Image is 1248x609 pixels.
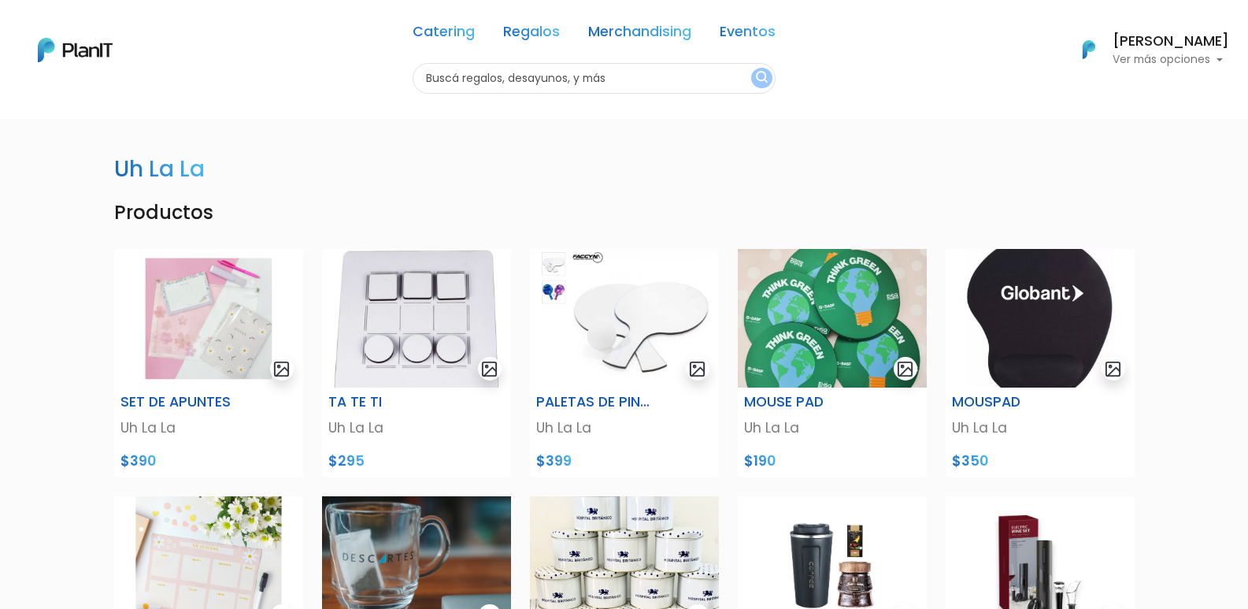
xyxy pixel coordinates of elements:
span: $350 [952,451,988,470]
p: Uh La La [744,418,920,438]
img: bf532362-df04-455b-84d1-3646c39ec855.jpg [114,249,303,388]
img: WhatsApp_Image_2023-10-03_at_10.43.21__2_.jpeg [946,249,1135,388]
h6: TA TE TI [328,394,446,410]
a: gallery-light MOUSE PAD Uh La La $190 [728,249,936,477]
img: gallery-light [272,360,291,378]
a: Catering [413,25,475,44]
a: Eventos [720,25,776,44]
a: gallery-light PALETAS DE PING PONG Uh La La $399 [520,249,728,477]
img: WhatsApp_Image_2023-05-22_at_09.03.46.jpeg [322,249,511,388]
h4: Productos [105,202,1144,225]
button: PlanIt Logo [PERSON_NAME] Ver más opciones [1062,29,1229,70]
img: WhatsApp_Image_2025-05-23_at_15.21.36.jpeg [738,249,927,388]
span: $190 [744,451,776,470]
h6: MOUSPAD [952,394,1069,410]
a: gallery-light TA TE TI Uh La La $295 [313,249,520,477]
h6: MOUSE PAD [744,394,861,410]
a: Merchandising [588,25,691,44]
p: Uh La La [120,418,297,438]
h6: PALETAS DE PING PONG [536,394,654,410]
img: gallery-light [480,360,498,378]
img: gallery-light [896,360,914,378]
p: Uh La La [536,418,713,438]
img: search_button-432b6d5273f82d61273b3651a40e1bd1b912527efae98b1b7a1b2c0702e16a8d.svg [756,71,768,86]
a: gallery-light SET DE APUNTES Uh La La $390 [105,249,313,477]
input: Buscá regalos, desayunos, y más [413,63,776,94]
span: $390 [120,451,156,470]
img: WhatsApp_Image_2023-05-22_at_09.02.24.jpeg [530,249,719,388]
h3: Uh La La [114,156,205,183]
img: PlanIt Logo [1072,32,1106,67]
img: gallery-light [1104,360,1122,378]
span: $295 [328,451,365,470]
img: PlanIt Logo [38,38,113,62]
h6: [PERSON_NAME] [1113,35,1229,49]
p: Uh La La [328,418,505,438]
img: gallery-light [688,360,706,378]
span: $399 [536,451,572,470]
a: gallery-light MOUSPAD Uh La La $350 [936,249,1144,477]
p: Uh La La [952,418,1128,438]
p: Ver más opciones [1113,54,1229,65]
h6: SET DE APUNTES [120,394,238,410]
a: Regalos [503,25,560,44]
